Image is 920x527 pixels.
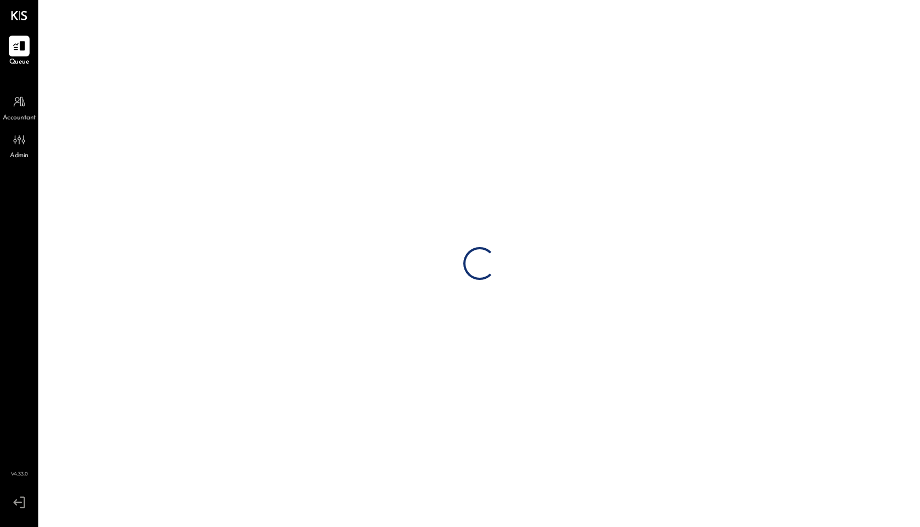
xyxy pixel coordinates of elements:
a: Queue [1,36,38,67]
span: Accountant [3,113,36,123]
span: Queue [9,58,30,67]
a: Admin [1,129,38,161]
a: Accountant [1,91,38,123]
span: Admin [10,151,28,161]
